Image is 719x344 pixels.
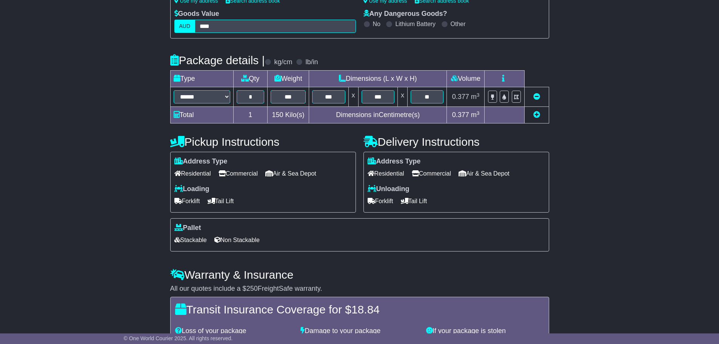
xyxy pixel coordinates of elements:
label: Address Type [174,157,228,166]
h4: Delivery Instructions [363,136,549,148]
label: Pallet [174,224,201,232]
td: x [397,87,407,107]
a: Add new item [533,111,540,119]
label: Other [451,20,466,28]
span: Forklift [368,195,393,207]
label: lb/in [305,58,318,66]
td: Weight [268,71,309,87]
td: Type [170,71,233,87]
label: Lithium Battery [395,20,436,28]
sup: 3 [477,110,480,116]
span: Forklift [174,195,200,207]
div: Loss of your package [171,327,297,335]
span: Air & Sea Depot [459,168,510,179]
span: © One World Courier 2025. All rights reserved. [124,335,233,341]
h4: Warranty & Insurance [170,268,549,281]
span: 0.377 [452,93,469,100]
label: Unloading [368,185,410,193]
span: 150 [272,111,283,119]
span: 18.84 [351,303,380,316]
h4: Pickup Instructions [170,136,356,148]
span: Tail Lift [208,195,234,207]
td: x [348,87,358,107]
span: Air & Sea Depot [265,168,316,179]
span: Non Stackable [214,234,260,246]
label: Any Dangerous Goods? [363,10,447,18]
td: Dimensions in Centimetre(s) [309,107,447,123]
span: m [471,111,480,119]
span: Residential [174,168,211,179]
h4: Transit Insurance Coverage for $ [175,303,544,316]
span: Commercial [412,168,451,179]
td: Dimensions (L x W x H) [309,71,447,87]
label: Address Type [368,157,421,166]
span: 0.377 [452,111,469,119]
div: Damage to your package [297,327,422,335]
div: All our quotes include a $ FreightSafe warranty. [170,285,549,293]
label: kg/cm [274,58,292,66]
span: Commercial [219,168,258,179]
label: Loading [174,185,209,193]
span: Residential [368,168,404,179]
label: Goods Value [174,10,219,18]
td: Total [170,107,233,123]
div: If your package is stolen [422,327,548,335]
td: Qty [233,71,268,87]
a: Remove this item [533,93,540,100]
h4: Package details | [170,54,265,66]
span: Stackable [174,234,207,246]
span: Tail Lift [401,195,427,207]
td: 1 [233,107,268,123]
td: Volume [447,71,485,87]
label: No [373,20,380,28]
span: 250 [246,285,258,292]
td: Kilo(s) [268,107,309,123]
label: AUD [174,20,196,33]
sup: 3 [477,92,480,98]
span: m [471,93,480,100]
